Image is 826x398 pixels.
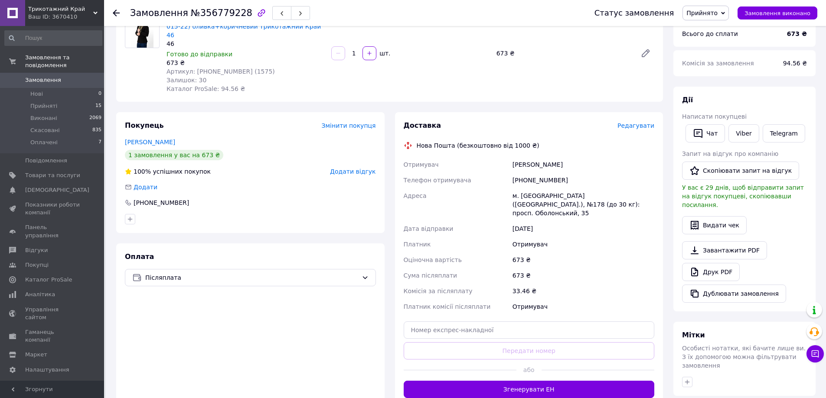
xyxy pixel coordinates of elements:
[682,113,747,120] span: Написати покупцеві
[191,8,252,18] span: №356779228
[28,5,93,13] span: Трикотажний Край
[415,141,542,150] div: Нова Пошта (безкоштовно від 1000 ₴)
[30,126,60,134] span: Скасовані
[113,9,120,17] div: Повернутися назад
[98,139,101,146] span: 7
[404,177,471,184] span: Телефон отримувача
[783,60,807,67] span: 94.56 ₴
[30,114,57,122] span: Виконані
[404,161,439,168] span: Отримувач
[167,14,321,39] a: Вишиванка чоловіча з довгим рукавом (8605-015-22) оливка+коричневий Трикотажний Край 46
[404,241,431,248] span: Платник
[134,168,151,175] span: 100%
[167,39,324,48] div: 46
[511,188,656,221] div: м. [GEOGRAPHIC_DATA] ([GEOGRAPHIC_DATA].), №178 (до 30 кг): просп. Оболонський, 35
[511,268,656,283] div: 673 ₴
[133,198,190,207] div: [PHONE_NUMBER]
[330,168,375,175] span: Додати відгук
[134,184,157,191] span: Додати
[30,102,57,110] span: Прийняті
[682,345,806,369] span: Особисті нотатки, які бачите лише ви. З їх допомогою можна фільтрувати замовлення
[682,331,705,339] span: Мітки
[787,30,807,37] b: 673 ₴
[738,6,817,19] button: Замовлення виконано
[145,273,358,282] span: Післяплата
[511,299,656,314] div: Отримувач
[516,366,542,374] span: або
[744,10,810,16] span: Замовлення виконано
[25,157,67,165] span: Повідомлення
[511,283,656,299] div: 33.46 ₴
[25,351,47,359] span: Маркет
[25,171,80,179] span: Товари та послуги
[686,10,718,16] span: Прийнято
[511,236,656,252] div: Отримувач
[322,122,376,129] span: Змінити покупця
[95,102,101,110] span: 15
[728,124,759,142] a: Viber
[25,54,104,69] span: Замовлення та повідомлення
[167,58,324,67] div: 673 ₴
[682,216,747,234] button: Видати чек
[404,192,427,199] span: Адреса
[682,241,767,259] a: Завантажити PDF
[682,150,778,157] span: Запит на відгук про компанію
[511,221,656,236] div: [DATE]
[98,90,101,98] span: 0
[25,366,69,374] span: Налаштування
[125,167,211,176] div: успішних покупок
[167,68,275,75] span: Артикул: [PHONE_NUMBER] (1575)
[686,124,725,142] button: Чат
[167,51,232,58] span: Готово до відправки
[682,184,804,208] span: У вас є 29 днів, щоб відправити запит на відгук покупцеві, скопіювавши посилання.
[511,252,656,268] div: 673 ₴
[594,9,674,17] div: Статус замовлення
[806,345,824,362] button: Чат з покупцем
[25,186,89,194] span: [DEMOGRAPHIC_DATA]
[404,288,473,294] span: Комісія за післяплату
[511,157,656,172] div: [PERSON_NAME]
[682,96,693,104] span: Дії
[682,60,754,67] span: Комісія за замовлення
[404,225,454,232] span: Дата відправки
[25,306,80,321] span: Управління сайтом
[682,30,738,37] span: Всього до сплати
[4,30,102,46] input: Пошук
[167,85,245,92] span: Каталог ProSale: 94.56 ₴
[404,381,655,398] button: Згенерувати ЕН
[682,285,786,303] button: Дублювати замовлення
[25,328,80,344] span: Гаманець компанії
[404,321,655,339] input: Номер експрес-накладної
[130,8,188,18] span: Замовлення
[25,76,61,84] span: Замовлення
[404,303,491,310] span: Платник комісії післяплати
[167,77,206,84] span: Залишок: 30
[511,172,656,188] div: [PHONE_NUMBER]
[25,201,80,217] span: Показники роботи компанії
[25,291,55,298] span: Аналітика
[25,276,72,284] span: Каталог ProSale
[404,256,462,263] span: Оціночна вартість
[682,162,799,180] button: Скопіювати запит на відгук
[89,114,101,122] span: 2069
[377,49,391,58] div: шт.
[125,150,223,160] div: 1 замовлення у вас на 673 ₴
[125,121,164,129] span: Покупець
[763,124,805,142] a: Telegram
[92,126,101,134] span: 835
[28,13,104,21] div: Ваш ID: 3670410
[493,47,633,59] div: 673 ₴
[125,139,175,146] a: [PERSON_NAME]
[404,121,441,129] span: Доставка
[25,246,48,254] span: Відгуки
[404,272,457,279] span: Сума післяплати
[30,139,58,146] span: Оплачені
[131,14,154,48] img: Вишиванка чоловіча з довгим рукавом (8605-015-22) оливка+коричневий Трикотажний Край 46
[30,90,43,98] span: Нові
[125,252,154,261] span: Оплата
[25,223,80,239] span: Панель управління
[25,261,49,269] span: Покупці
[637,45,654,62] a: Редагувати
[682,263,740,281] a: Друк PDF
[617,122,654,129] span: Редагувати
